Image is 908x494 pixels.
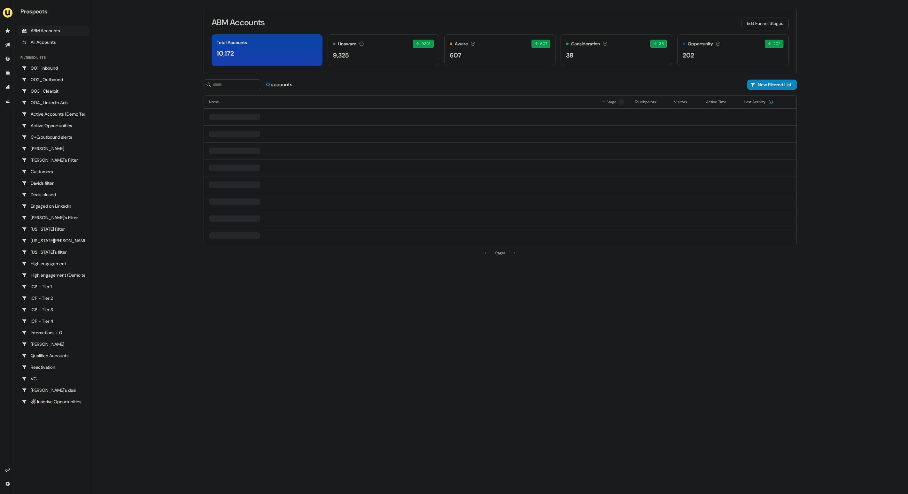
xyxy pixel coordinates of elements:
[3,96,13,106] a: Go to experiments
[20,8,89,15] div: Prospects
[22,364,85,370] div: Reactivation
[747,80,797,90] button: New Filtered List
[566,50,573,60] div: 38
[18,155,89,165] a: Go to Charlotte's Filter
[18,328,89,338] a: Go to Interactions > 0
[18,26,89,36] a: ABM Accounts
[18,247,89,257] a: Go to Georgia's filter
[22,237,85,244] div: [US_STATE][PERSON_NAME]
[540,41,547,47] span: 607
[22,352,85,359] div: Qualified Accounts
[455,41,468,47] div: Aware
[18,305,89,315] a: Go to ICP - Tier 3
[18,374,89,384] a: Go to VC
[18,63,89,73] a: Go to 001_Inbound
[18,74,89,85] a: Go to 002_Outbound
[22,260,85,267] div: High engagement
[3,82,13,92] a: Go to attribution
[688,41,713,47] div: Opportunity
[22,88,85,94] div: 003_Clearbit
[18,351,89,361] a: Go to Qualified Accounts
[22,341,85,347] div: [PERSON_NAME]
[18,270,89,280] a: Go to High engagement (Demo testing)
[18,293,89,303] a: Go to ICP - Tier 2
[22,111,85,117] div: Active Accounts (Demo Test)
[495,250,505,256] div: Page 1
[22,214,85,221] div: [PERSON_NAME]'s Filter
[18,178,89,188] a: Go to Davids filter
[18,316,89,326] a: Go to ICP - Tier 4
[674,96,695,108] button: Visitors
[18,397,89,407] a: Go to 🪅 Inactive Opportunities
[22,226,85,232] div: [US_STATE] Filter
[22,283,85,290] div: ICP - Tier 1
[18,143,89,154] a: Go to Charlotte Stone
[18,339,89,349] a: Go to JJ Deals
[22,65,85,71] div: 001_Inbound
[683,50,694,60] div: 202
[266,81,271,88] span: 0
[22,272,85,278] div: High engagement (Demo testing)
[22,398,85,405] div: 🪅 Inactive Opportunities
[22,122,85,129] div: Active Opportunities
[333,50,349,60] div: 9,325
[217,39,247,46] div: Total Accounts
[212,18,265,27] h3: ABM Accounts
[18,212,89,223] a: Go to Geneviève's Filter
[22,180,85,186] div: Davids filter
[3,479,13,489] a: Go to integrations
[22,145,85,152] div: [PERSON_NAME]
[3,40,13,50] a: Go to outbound experience
[741,18,789,29] button: Edit Funnel Stages
[18,86,89,96] a: Go to 003_Clearbit
[18,120,89,131] a: Go to Active Opportunities
[22,295,85,301] div: ICP - Tier 2
[3,54,13,64] a: Go to Inbound
[3,68,13,78] a: Go to templates
[18,224,89,234] a: Go to Georgia Filter
[18,282,89,292] a: Go to ICP - Tier 1
[18,37,89,47] a: All accounts
[571,41,600,47] div: Consideration
[338,41,356,47] div: Unaware
[266,81,292,88] div: accounts
[18,362,89,372] a: Go to Reactivation
[744,96,773,108] button: Last Activity
[706,96,734,108] button: Active Time
[18,189,89,200] a: Go to Deals closed
[22,375,85,382] div: VC
[18,259,89,269] a: Go to High engagement
[22,134,85,140] div: C+G outbound alerts
[204,96,596,108] th: Name
[22,387,85,393] div: [PERSON_NAME]'s deal
[450,50,462,60] div: 607
[18,97,89,108] a: Go to 004_LinkedIn Ads
[601,99,625,105] div: Stage
[22,27,85,34] div: ABM Accounts
[18,385,89,395] a: Go to yann's deal
[18,166,89,177] a: Go to Customers
[22,99,85,106] div: 004_LinkedIn Ads
[22,203,85,209] div: Engaged on LinkedIn
[22,318,85,324] div: ICP - Tier 4
[18,109,89,119] a: Go to Active Accounts (Demo Test)
[659,41,664,47] span: 38
[18,201,89,211] a: Go to Engaged on LinkedIn
[635,96,664,108] button: Touchpoints
[217,49,234,58] div: 10,172
[22,76,85,83] div: 002_Outbound
[22,157,85,163] div: [PERSON_NAME]'s Filter
[20,55,46,60] div: Filtered lists
[18,132,89,142] a: Go to C+G outbound alerts
[773,41,780,47] span: 202
[22,39,85,45] div: All Accounts
[22,306,85,313] div: ICP - Tier 3
[422,41,431,47] span: 9325
[22,249,85,255] div: [US_STATE]'s filter
[618,99,625,105] span: 1
[3,465,13,475] a: Go to integrations
[18,235,89,246] a: Go to Georgia Slack
[3,26,13,36] a: Go to prospects
[22,329,85,336] div: Interactions > 0
[22,191,85,198] div: Deals closed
